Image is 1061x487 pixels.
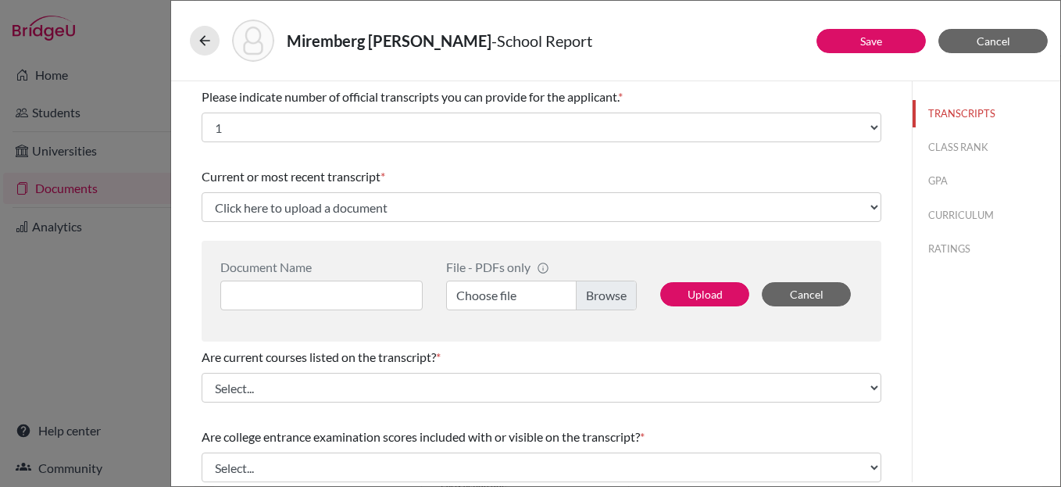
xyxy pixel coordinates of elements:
[287,31,491,50] strong: Miremberg [PERSON_NAME]
[913,134,1060,161] button: CLASS RANK
[446,281,637,310] label: Choose file
[491,31,592,50] span: - School Report
[202,89,618,104] span: Please indicate number of official transcripts you can provide for the applicant.
[220,260,423,274] div: Document Name
[913,202,1060,229] button: CURRICULUM
[913,167,1060,195] button: GPA
[762,282,851,306] button: Cancel
[660,282,749,306] button: Upload
[537,262,549,274] span: info
[202,169,380,184] span: Current or most recent transcript
[202,429,640,444] span: Are college entrance examination scores included with or visible on the transcript?
[446,260,637,274] div: File - PDFs only
[913,235,1060,263] button: RATINGS
[913,100,1060,127] button: TRANSCRIPTS
[202,349,436,364] span: Are current courses listed on the transcript?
